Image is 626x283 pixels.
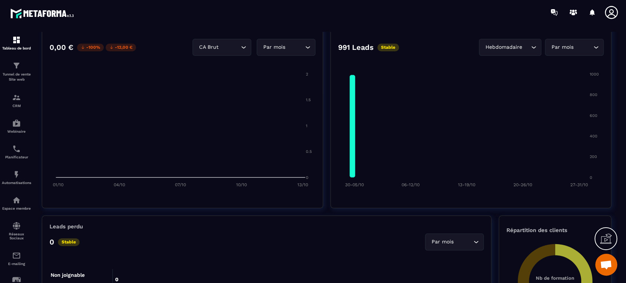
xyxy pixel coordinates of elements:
[2,181,31,185] p: Automatisations
[12,93,21,102] img: formation
[10,7,76,20] img: logo
[2,88,31,113] a: formationformationCRM
[590,134,597,139] tspan: 400
[2,129,31,133] p: Webinaire
[2,56,31,88] a: formationformationTunnel de vente Site web
[2,165,31,190] a: automationsautomationsAutomatisations
[114,182,125,187] tspan: 04/10
[506,227,604,234] p: Répartition des clients
[305,98,310,102] tspan: 1.5
[430,238,455,246] span: Par mois
[2,113,31,139] a: automationsautomationsWebinaire
[305,149,311,154] tspan: 0.5
[458,182,475,187] tspan: 13-19/10
[257,39,315,56] div: Search for option
[2,232,31,240] p: Réseaux Sociaux
[12,251,21,260] img: email
[305,124,307,128] tspan: 1
[50,43,73,52] p: 0,00 €
[513,182,532,187] tspan: 20-26/10
[51,272,85,278] tspan: Non joignable
[2,30,31,56] a: formationformationTableau de bord
[197,43,220,51] span: CA Brut
[50,223,83,230] p: Leads perdu
[2,262,31,266] p: E-mailing
[479,39,541,56] div: Search for option
[58,238,80,246] p: Stable
[2,104,31,108] p: CRM
[261,43,287,51] span: Par mois
[590,113,597,118] tspan: 600
[12,61,21,70] img: formation
[524,43,529,51] input: Search for option
[338,43,374,52] p: 991 Leads
[484,43,524,51] span: Hebdomadaire
[2,155,31,159] p: Planificateur
[2,206,31,210] p: Espace membre
[12,196,21,205] img: automations
[590,154,597,159] tspan: 200
[12,221,21,230] img: social-network
[12,170,21,179] img: automations
[575,43,592,51] input: Search for option
[287,43,303,51] input: Search for option
[220,43,239,51] input: Search for option
[305,72,308,77] tspan: 2
[193,39,251,56] div: Search for option
[590,175,592,180] tspan: 0
[455,238,472,246] input: Search for option
[12,144,21,153] img: scheduler
[590,92,597,97] tspan: 800
[425,234,484,250] div: Search for option
[305,175,308,180] tspan: 0
[236,182,247,187] tspan: 10/10
[2,246,31,271] a: emailemailE-mailing
[53,182,63,187] tspan: 01/10
[50,238,54,246] p: 0
[12,36,21,44] img: formation
[345,182,364,187] tspan: 30-05/10
[377,44,399,51] p: Stable
[106,44,136,51] p: -12,00 €
[570,182,587,187] tspan: 27-31/10
[545,39,604,56] div: Search for option
[402,182,420,187] tspan: 06-12/10
[590,72,599,77] tspan: 1000
[2,46,31,50] p: Tableau de bord
[2,139,31,165] a: schedulerschedulerPlanificateur
[175,182,186,187] tspan: 07/10
[12,119,21,128] img: automations
[297,182,308,187] tspan: 13/10
[550,43,575,51] span: Par mois
[77,44,104,51] p: -100%
[2,190,31,216] a: automationsautomationsEspace membre
[2,72,31,82] p: Tunnel de vente Site web
[2,216,31,246] a: social-networksocial-networkRéseaux Sociaux
[595,254,617,276] div: Ouvrir le chat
